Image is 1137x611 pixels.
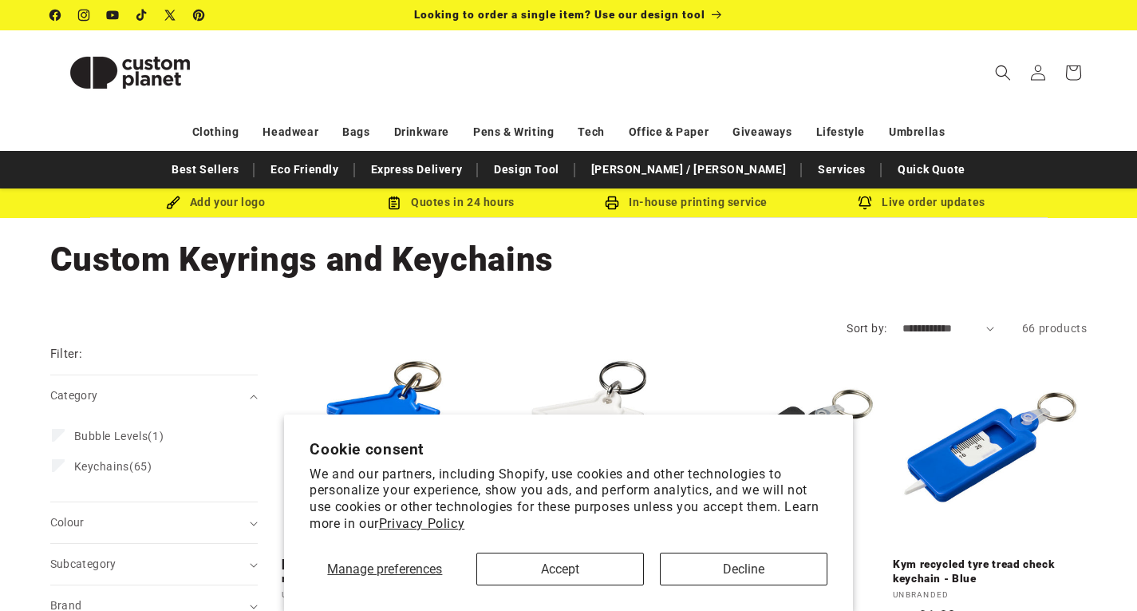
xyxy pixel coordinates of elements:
[342,118,369,146] a: Bags
[816,118,865,146] a: Lifestyle
[310,466,827,533] p: We and our partners, including Shopify, use cookies and other technologies to personalize your ex...
[847,322,886,335] label: Sort by:
[363,156,471,184] a: Express Delivery
[1022,322,1088,335] span: 66 products
[569,192,804,212] div: In-house printing service
[732,118,792,146] a: Giveaways
[985,55,1021,90] summary: Search
[414,8,705,21] span: Looking to order a single item? Use our design tool
[50,238,1088,281] h1: Custom Keyrings and Keychains
[605,196,619,210] img: In-house printing
[890,156,973,184] a: Quick Quote
[334,192,569,212] div: Quotes in 24 hours
[486,156,567,184] a: Design Tool
[810,156,874,184] a: Services
[310,553,460,585] button: Manage preferences
[74,460,129,473] span: Keychains
[263,118,318,146] a: Headwear
[889,118,945,146] a: Umbrellas
[50,544,258,585] summary: Subcategory (0 selected)
[263,156,346,184] a: Eco Friendly
[44,30,215,114] a: Custom Planet
[578,118,604,146] a: Tech
[858,196,872,210] img: Order updates
[166,196,180,210] img: Brush Icon
[74,430,148,442] span: Bubble Levels
[327,561,442,577] span: Manage preferences
[50,345,83,363] h2: Filter:
[282,557,476,585] a: [PERSON_NAME] house-shaped recycled utility key keychain - Blue
[387,196,401,210] img: Order Updates Icon
[660,553,827,585] button: Decline
[50,557,116,570] span: Subcategory
[98,192,334,212] div: Add your logo
[50,516,85,529] span: Colour
[164,156,247,184] a: Best Sellers
[74,459,152,474] span: (65)
[74,429,164,443] span: (1)
[629,118,709,146] a: Office & Paper
[192,118,239,146] a: Clothing
[310,440,827,458] h2: Cookie consent
[50,389,98,402] span: Category
[473,118,554,146] a: Pens & Writing
[476,553,644,585] button: Accept
[583,156,794,184] a: [PERSON_NAME] / [PERSON_NAME]
[50,502,258,543] summary: Colour (0 selected)
[50,375,258,416] summary: Category (0 selected)
[394,118,449,146] a: Drinkware
[379,516,464,531] a: Privacy Policy
[893,557,1088,585] a: Kym recycled tyre tread check keychain - Blue
[50,37,210,109] img: Custom Planet
[804,192,1040,212] div: Live order updates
